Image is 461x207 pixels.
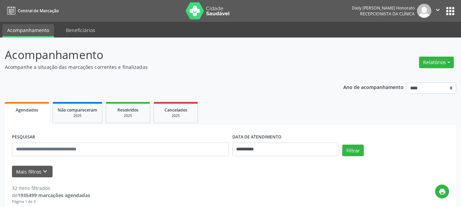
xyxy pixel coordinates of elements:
span: Cancelados [164,107,187,113]
img: img [417,4,431,18]
i: print [438,188,446,195]
div: de [12,192,90,199]
i: keyboard_arrow_down [41,168,49,175]
button: Filtrar [342,145,364,156]
span: Agendados [16,107,38,113]
span: Central de Marcação [18,8,59,14]
div: Diely [PERSON_NAME] Honorato [352,5,415,11]
button: Mais filtroskeyboard_arrow_down [12,166,53,178]
button: apps [444,5,456,17]
span: Resolvidos [117,107,139,113]
div: 32 itens filtrados [12,184,90,192]
button: Relatórios [419,57,454,68]
a: Beneficiários [61,24,100,36]
p: Acompanhamento [5,46,321,63]
a: Central de Marcação [5,5,59,16]
label: DATA DE ATENDIMENTO [232,132,282,143]
button:  [431,4,444,18]
div: 2025 [58,113,97,118]
strong: 1935499 marcações agendadas [18,192,90,198]
button: print [435,184,449,198]
div: 2025 [159,113,193,118]
label: PESQUISAR [12,132,35,143]
p: Acompanhe a situação das marcações correntes e finalizadas [5,63,321,71]
span: Recepcionista da clínica [360,11,415,17]
div: Página 1 de 3 [12,199,90,205]
p: Ano de acompanhamento [343,83,404,91]
span: Não compareceram [58,107,97,113]
a: Acompanhamento [2,24,54,38]
div: 2025 [111,113,145,118]
i:  [434,6,442,14]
